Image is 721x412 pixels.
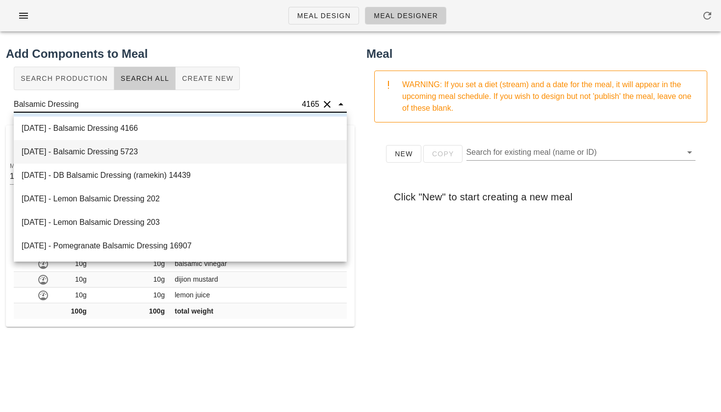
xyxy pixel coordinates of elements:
[173,303,314,319] td: total weight
[394,150,413,158] span: New
[373,12,438,20] span: Meal Designer
[14,164,347,187] div: [DATE] - DB Balsamic Dressing (ramekin) 14439
[365,7,446,24] a: Meal Designer
[386,145,421,163] button: New
[402,79,699,114] div: WARNING: If you set a diet (stream) and a date for the meal, it will appear in the upcoming meal ...
[153,275,165,283] span: 10g
[58,288,95,303] td: 10g
[10,163,51,170] label: Meal ID version
[386,181,695,213] div: Click "New" to start creating a new meal
[14,140,347,164] div: [DATE] - Balsamic Dressing 5723
[300,99,319,109] div: 4165
[175,260,227,267] span: balsamic vinegar
[20,74,108,82] span: Search Production
[153,291,165,299] span: 10g
[175,275,218,283] span: dijion mustard
[321,98,333,110] button: Clear
[14,234,347,258] div: [DATE] - Pomegranate Balsamic Dressing 16907
[14,97,300,112] input: Search for a component
[114,67,176,90] button: Search All
[297,12,351,20] span: Meal Design
[288,7,359,24] a: Meal Design
[366,45,715,63] h2: Meal
[176,67,240,90] button: Create New
[14,117,347,140] div: [DATE] - Balsamic Dressing 4166
[14,67,114,90] button: Search Production
[58,272,95,288] td: 10g
[132,303,173,319] td: 100g
[14,187,347,211] div: [DATE] - Lemon Balsamic Dressing 202
[153,260,165,267] span: 10g
[6,125,355,157] div: Balsamic Dressing
[10,172,32,181] div: 11841
[175,291,210,299] span: lemon juice
[58,303,95,319] td: 100g
[58,256,95,272] td: 10g
[120,74,169,82] span: Search All
[14,211,347,234] div: [DATE] - Lemon Balsamic Dressing 203
[10,169,168,184] div: Meal ID version11841
[6,45,355,63] h2: Add Components to Meal
[181,74,233,82] span: Create New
